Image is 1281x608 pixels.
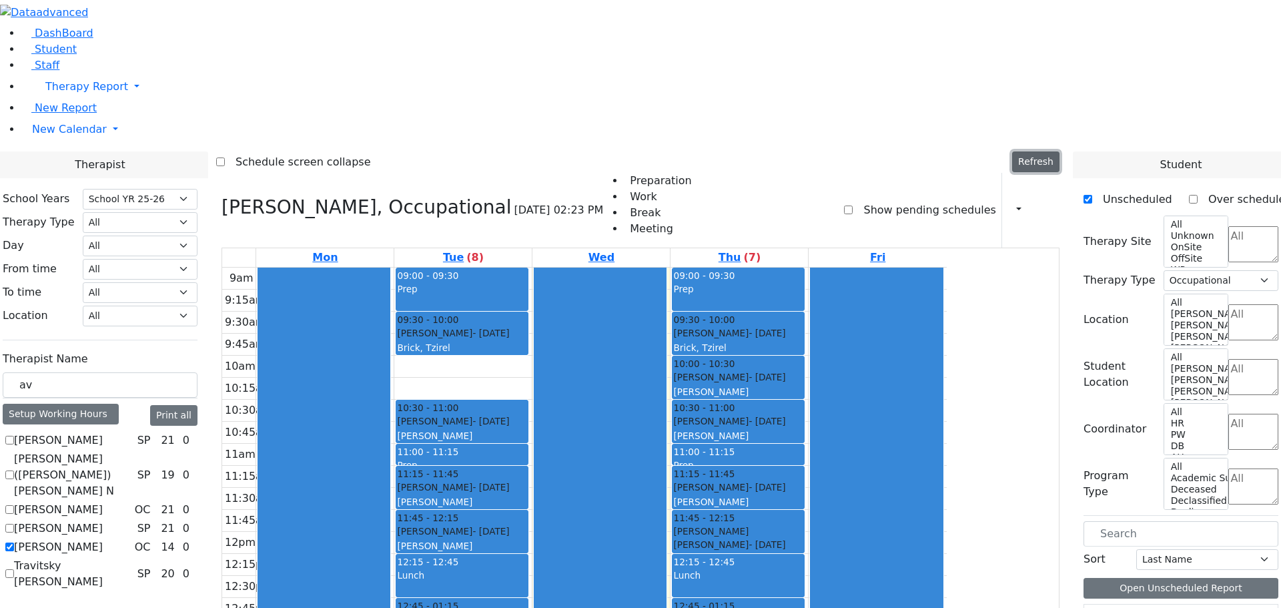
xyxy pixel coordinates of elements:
textarea: Search [1228,414,1278,450]
div: Prep [673,459,803,472]
div: 9:15am [222,292,268,308]
div: 0 [180,432,192,448]
div: 10:45am [222,424,276,440]
option: AH [1170,452,1220,463]
span: Therapist [75,157,125,173]
div: [PERSON_NAME] [397,326,527,340]
div: [PERSON_NAME] [397,414,527,428]
div: [PERSON_NAME] [397,429,527,442]
div: [PERSON_NAME] [397,481,527,494]
span: 12:15 - 12:45 [673,557,735,567]
button: Open Unscheduled Report [1084,578,1278,599]
div: [PERSON_NAME] [673,481,803,494]
span: 11:45 - 12:15 [397,511,458,525]
label: Sort [1084,551,1106,567]
option: Declassified [1170,495,1220,507]
div: 12:15pm [222,557,276,573]
div: [PERSON_NAME] [673,429,803,442]
div: 10:30am [222,402,276,418]
div: SP [132,566,156,582]
span: 11:45 - 12:15 [673,511,735,525]
option: [PERSON_NAME] 2 [1170,397,1220,408]
div: 9am [227,270,256,286]
label: (8) [466,250,484,266]
span: Therapy Report [45,80,128,93]
textarea: Search [1228,469,1278,505]
span: - [DATE] [749,539,785,550]
div: Lunch [673,569,803,582]
div: [PERSON_NAME] [673,370,803,384]
div: Brick, Tzirel [397,341,527,354]
option: All [1170,297,1220,308]
option: All [1170,461,1220,473]
div: 21 [158,521,177,537]
div: [PERSON_NAME] [673,326,803,340]
span: 09:30 - 10:00 [673,313,735,326]
label: [PERSON_NAME] ([PERSON_NAME]) [PERSON_NAME] N [14,451,132,499]
div: Setup Working Hours [3,404,119,424]
label: Therapy Type [3,214,75,230]
span: 11:15 - 11:45 [397,467,458,481]
label: [PERSON_NAME] [14,432,103,448]
span: - [DATE] [472,526,509,537]
a: Staff [21,59,59,71]
span: 09:30 - 10:00 [397,313,458,326]
div: 0 [180,521,192,537]
a: Student [21,43,77,55]
div: OC [129,502,156,518]
span: - [DATE] [472,328,509,338]
h3: [PERSON_NAME], Occupational [222,196,511,219]
option: [PERSON_NAME] 3 [1170,386,1220,397]
button: Print all [150,405,197,426]
div: 11am [222,446,258,463]
div: [PERSON_NAME] [PERSON_NAME] [673,525,803,552]
span: New Report [35,101,97,114]
a: August 20, 2025 [586,248,617,267]
div: 10:15am [222,380,276,396]
div: 19 [158,467,177,483]
label: Show pending schedules [853,200,995,221]
option: [PERSON_NAME] 5 [1170,363,1220,374]
span: 11:00 - 11:15 [397,446,458,457]
span: - [DATE] [749,372,785,382]
option: HR [1170,418,1220,429]
option: Declines [1170,507,1220,518]
div: [PERSON_NAME] [673,385,803,398]
span: - [DATE] [749,328,785,338]
div: Report [1027,199,1034,222]
option: [PERSON_NAME] 5 [1170,308,1220,320]
span: Staff [35,59,59,71]
li: Work [624,189,691,205]
div: 14 [158,539,177,555]
a: Therapy Report [21,73,1281,100]
div: Brick, Tzirel [673,341,803,354]
span: Student [1160,157,1202,173]
div: [PERSON_NAME] [397,539,527,553]
input: Search [3,372,197,398]
li: Meeting [624,221,691,237]
a: August 21, 2025 [716,248,763,267]
label: Location [1084,312,1129,328]
span: New Calendar [32,123,107,135]
div: Prep [673,282,803,296]
label: School Years [3,191,69,207]
div: 11:15am [222,469,276,485]
div: 11:30am [222,491,276,507]
option: Deceased [1170,484,1220,495]
label: Program Type [1084,468,1156,500]
div: 12pm [222,535,258,551]
span: DashBoard [35,27,93,39]
div: OC [129,539,156,555]
textarea: Search [1228,304,1278,340]
div: 20 [158,566,177,582]
label: [PERSON_NAME] [14,539,103,555]
a: August 22, 2025 [867,248,888,267]
option: [PERSON_NAME] 2 [1170,342,1220,354]
span: 10:00 - 10:30 [673,357,735,370]
span: 10:30 - 11:00 [397,401,458,414]
div: SP [132,521,156,537]
span: - [DATE] [472,482,509,493]
div: [PERSON_NAME] [673,495,803,509]
span: 12:15 - 12:45 [397,557,458,567]
div: 21 [158,502,177,518]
